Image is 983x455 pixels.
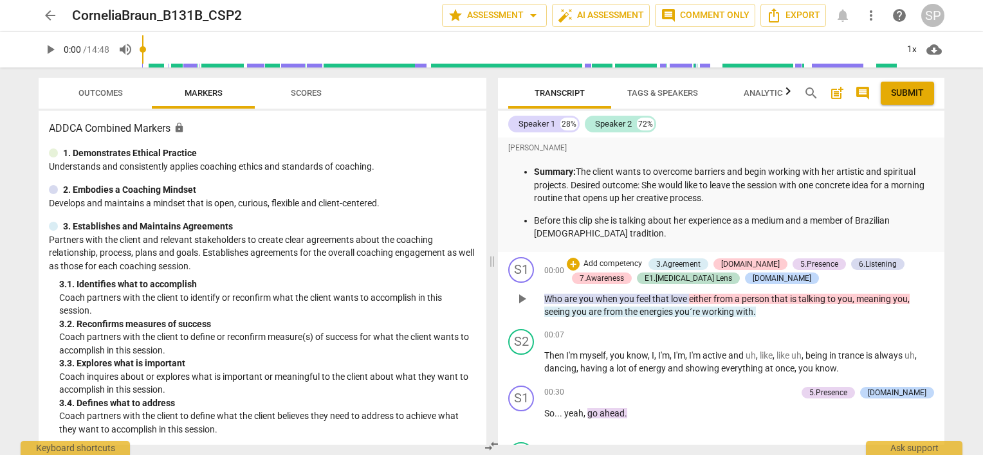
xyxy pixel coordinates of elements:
[915,350,917,361] span: ,
[685,350,689,361] span: ,
[893,294,908,304] span: you
[658,350,670,361] span: I'm
[827,83,847,103] button: Add summary
[760,350,773,361] span: Filler word
[610,350,627,361] span: you
[42,42,58,57] span: play_arrow
[552,4,650,27] button: AI Assessment
[511,289,532,309] button: Play
[881,82,934,105] button: Please Do Not Submit until your Assessment is Complete
[448,8,463,23] span: star
[606,350,610,361] span: ,
[838,294,852,304] span: you
[174,122,185,133] span: Assessment is enabled for this document. The competency model is locked and follows the assessmen...
[639,363,668,373] span: energy
[616,363,629,373] span: lot
[544,443,564,454] span: 00:34
[855,85,870,101] span: comment
[899,39,924,60] div: 1x
[829,85,845,101] span: post_add
[185,88,223,98] span: Markers
[838,350,866,361] span: trance
[866,350,874,361] span: is
[514,291,529,307] span: play_arrow
[526,8,541,23] span: arrow_drop_down
[735,294,742,304] span: a
[49,233,476,273] p: Partners with the client and relevant stakeholders to create clear agreements about the coaching ...
[560,118,578,130] div: 28%
[798,294,827,304] span: talking
[795,363,798,373] span: ,
[636,294,652,304] span: feel
[856,294,893,304] span: meaning
[805,350,829,361] span: being
[776,350,791,361] span: Filler word
[595,118,632,130] div: Speaker 2
[627,350,648,361] span: know
[557,408,560,418] span: .
[703,350,728,361] span: active
[59,291,476,317] p: Coach partners with the client to identify or reconfirm what the client wants to accomplish in th...
[863,8,879,23] span: more_vert
[558,8,644,23] span: AI Assessment
[888,4,911,27] a: Help
[804,85,819,101] span: search
[49,197,476,210] p: Develops and maintains a mindset that is open, curious, flexible and client-centered.
[921,4,944,27] button: SP
[852,294,856,304] span: ,
[648,350,652,361] span: ,
[868,387,926,398] div: [DOMAIN_NAME]
[118,42,133,57] span: volume_up
[566,350,580,361] span: I'm
[508,329,534,355] div: Change speaker
[670,350,674,361] span: ,
[829,350,838,361] span: in
[753,307,756,317] span: .
[713,294,735,304] span: from
[801,83,822,103] button: Search
[544,363,576,373] span: dancing
[534,165,934,205] p: The client wants to overcome barriers and begin working with her artistic and spiritual projects....
[555,408,557,418] span: .
[114,38,137,61] button: Volume
[668,363,685,373] span: and
[800,258,838,270] div: 5.Presence
[625,307,639,317] span: the
[836,363,839,373] span: .
[49,121,476,136] h3: ADDCA Combined Markers
[798,363,815,373] span: you
[637,118,654,130] div: 72%
[544,294,564,304] span: Who
[908,294,910,304] span: ,
[655,4,755,27] button: Comment only
[645,272,732,284] div: E1.[MEDICAL_DATA] Lens
[508,257,534,283] div: Change speaker
[39,38,62,61] button: Play
[742,294,771,304] span: person
[64,44,81,55] span: 0:00
[765,363,775,373] span: at
[674,350,685,361] span: I'm
[580,363,609,373] span: having
[689,294,713,304] span: either
[72,8,242,24] h2: CorneliaBraun_B131B_CSP2
[564,408,583,418] span: yeah
[771,294,790,304] span: that
[59,370,476,397] p: Coach inquires about or explores what is important or meaningful to the client about what they wa...
[652,350,654,361] span: I
[59,357,476,370] div: 3. 3. Explores what is important
[484,438,499,454] span: compare_arrows
[775,363,795,373] span: once
[544,330,564,341] span: 00:07
[583,408,587,418] span: ,
[572,307,589,317] span: you
[926,42,942,57] span: cloud_download
[49,160,476,174] p: Understands and consistently applies coaching ethics and standards of coaching.
[654,350,658,361] span: ,
[766,8,820,23] span: Export
[564,294,579,304] span: are
[656,258,701,270] div: 3.Agreement
[661,8,676,23] span: comment
[671,294,689,304] span: love
[544,265,564,276] span: 00:00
